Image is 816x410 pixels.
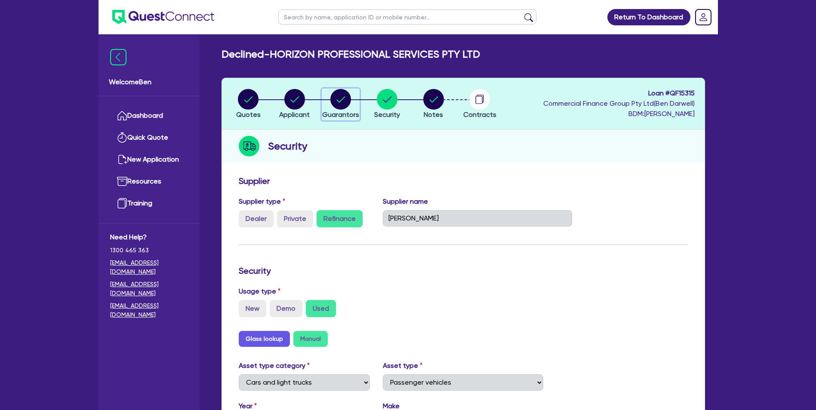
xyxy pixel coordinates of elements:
[110,301,188,319] a: [EMAIL_ADDRESS][DOMAIN_NAME]
[110,105,188,127] a: Dashboard
[236,110,261,119] span: Quotes
[279,110,310,119] span: Applicant
[239,176,688,186] h3: Supplier
[270,300,302,317] label: Demo
[110,232,188,242] span: Need Help?
[423,89,444,120] button: Notes
[239,266,688,276] h3: Security
[374,89,400,120] button: Security
[110,193,188,214] a: Training
[222,48,480,61] h2: Declined - HORIZON PROFESSIONAL SERVICES PTY LTD
[110,246,188,255] span: 1300 465 363
[463,89,497,120] button: Contracts
[239,210,274,227] label: Dealer
[383,196,428,207] label: Supplier name
[239,286,280,297] label: Usage type
[374,110,400,119] span: Security
[543,109,695,119] span: BDM: [PERSON_NAME]
[110,280,188,298] a: [EMAIL_ADDRESS][DOMAIN_NAME]
[117,132,127,143] img: quick-quote
[110,258,188,276] a: [EMAIL_ADDRESS][DOMAIN_NAME]
[110,149,188,171] a: New Application
[463,110,496,119] span: Contracts
[110,49,126,65] img: icon-menu-close
[117,198,127,208] img: training
[236,89,261,120] button: Quotes
[239,196,285,207] label: Supplier type
[110,171,188,193] a: Resources
[322,110,359,119] span: Guarantors
[278,9,536,24] input: Search by name, application ID or mobile number...
[112,10,214,24] img: quest-connect-logo-blue
[306,300,336,317] label: Used
[607,9,690,25] a: Return To Dashboard
[279,89,310,120] button: Applicant
[268,138,307,154] h2: Security
[322,89,360,120] button: Guarantors
[239,300,266,317] label: New
[424,110,443,119] span: Notes
[277,210,313,227] label: Private
[383,361,422,371] label: Asset type
[239,136,259,156] img: step-icon
[543,88,695,98] span: Loan # QF15315
[117,154,127,165] img: new-application
[239,361,310,371] label: Asset type category
[293,331,328,347] button: Manual
[239,331,290,347] button: Glass lookup
[117,176,127,187] img: resources
[110,127,188,149] a: Quick Quote
[317,210,363,227] label: Refinance
[692,6,714,28] a: Dropdown toggle
[543,99,695,107] span: Commercial Finance Group Pty Ltd ( Ben Darwell )
[109,77,189,87] span: Welcome Ben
